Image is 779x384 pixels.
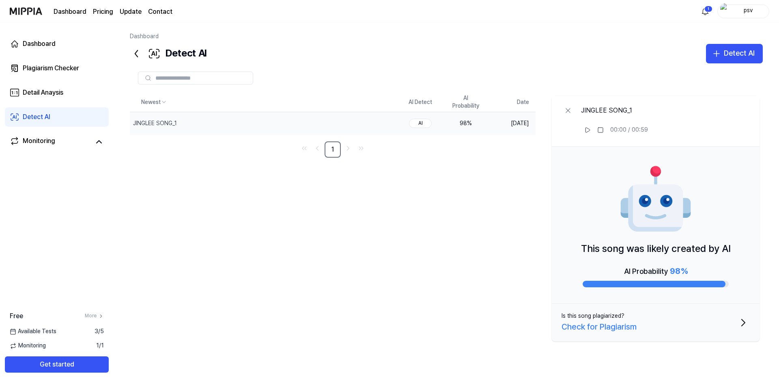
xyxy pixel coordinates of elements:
[23,112,50,122] div: Detect AI
[450,119,482,128] div: 98 %
[488,93,536,112] th: Date
[562,312,624,320] div: Is this song plagiarized?
[581,106,648,115] div: JINGLEE SONG_1
[85,312,104,319] a: More
[54,7,86,17] a: Dashboard
[130,44,207,63] div: Detect AI
[5,83,109,102] a: Detail Anaysis
[706,44,763,63] button: Detect AI
[120,7,142,17] a: Update
[148,7,172,17] a: Contact
[720,3,730,20] img: profile
[299,143,310,154] a: Go to first page
[562,320,637,333] div: Check for Plagiarism
[624,265,688,278] div: AI Probability
[5,107,109,127] a: Detect AI
[5,34,109,54] a: Dashboard
[133,119,177,128] div: JINGLEE SONG_1
[409,119,432,128] div: AI
[130,141,536,158] nav: pagination
[10,342,46,350] span: Monitoring
[130,33,159,39] a: Dashboard
[732,7,764,15] div: psv
[5,59,109,78] a: Plagiarism Checker
[700,7,710,16] img: 알림
[5,356,109,373] button: Get started
[10,328,56,336] span: Available Tests
[10,136,91,148] a: Monitoring
[96,342,104,350] span: 1 / 1
[704,6,712,12] div: 1
[23,88,63,98] div: Detail Anaysis
[724,48,755,59] div: Detect AI
[552,304,760,341] button: Is this song plagiarized?Check for Plagiarism
[398,93,443,112] th: AI Detect
[23,136,55,148] div: Monitoring
[355,143,367,154] a: Go to last page
[699,5,712,18] button: 알림1
[717,4,769,18] button: profilepsv
[312,143,323,154] a: Go to previous page
[610,126,648,134] div: 00:00 / 00:59
[93,7,113,17] a: Pricing
[95,328,104,336] span: 3 / 5
[443,93,488,112] th: AI Probability
[488,112,536,135] td: [DATE]
[10,311,23,321] span: Free
[670,266,688,276] span: 98 %
[23,63,79,73] div: Plagiarism Checker
[342,143,354,154] a: Go to next page
[581,241,731,256] p: This song was likely created by AI
[23,39,56,49] div: Dashboard
[325,141,341,158] a: 1
[619,163,692,236] img: AI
